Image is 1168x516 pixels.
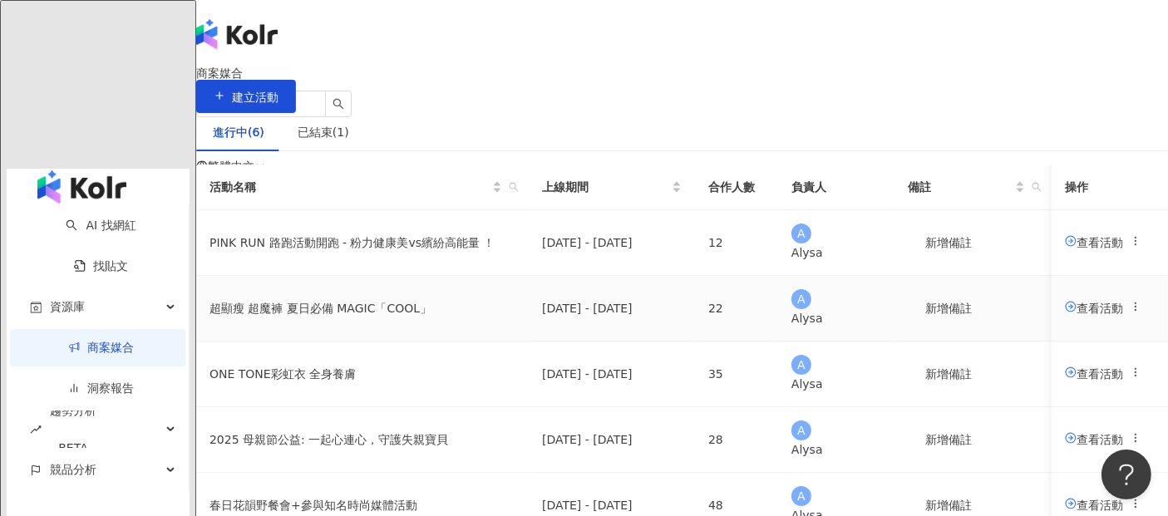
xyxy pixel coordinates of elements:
[1101,450,1151,499] iframe: Help Scout Beacon - Open
[50,430,96,467] div: BETA
[1065,433,1123,446] a: 查看活動
[50,392,96,467] span: 趨勢分析
[37,170,126,204] img: logo
[695,165,778,210] th: 合作人數
[925,433,972,446] span: 新增備註
[1065,499,1123,512] a: 查看活動
[333,98,344,110] span: search
[908,292,989,325] button: 新增備註
[1052,165,1168,210] th: 操作
[908,226,989,259] button: 新增備註
[232,91,278,104] span: 建立活動
[1065,366,1123,380] span: 查看活動
[797,290,806,308] span: A
[196,66,1168,80] div: 商案媒合
[196,342,529,407] td: ONE TONE彩虹衣 全身養膚
[196,19,278,49] img: logo
[695,342,778,407] td: 35
[196,80,296,113] button: 建立活動
[925,367,972,381] span: 新增備註
[797,224,806,243] span: A
[74,259,129,273] a: 找貼文
[542,178,668,196] span: 上線期間
[797,356,806,374] span: A
[1032,182,1042,192] span: search
[50,451,96,489] span: 競品分析
[791,440,881,459] div: Alysa
[1065,236,1123,249] a: 查看活動
[209,178,489,196] span: 活動名稱
[1065,498,1123,511] span: 查看活動
[1065,367,1123,381] a: 查看活動
[797,421,806,440] span: A
[695,276,778,342] td: 22
[791,375,881,393] div: Alysa
[695,407,778,473] td: 28
[925,236,972,249] span: 新增備註
[529,342,695,407] td: [DATE] - [DATE]
[529,210,695,276] td: [DATE] - [DATE]
[1065,301,1123,314] span: 查看活動
[791,243,881,262] div: Alysa
[196,91,296,104] a: 建立活動
[925,302,972,315] span: 新增備註
[1028,174,1045,199] span: search
[529,165,695,210] th: 上線期間
[505,174,522,199] span: search
[529,276,695,342] td: [DATE] - [DATE]
[30,424,42,435] span: rise
[196,407,529,473] td: 2025 母親節公益: 一起心連心，守護失親寶貝
[791,309,881,327] div: Alysa
[298,123,349,141] div: 已結束(1)
[894,165,1052,210] th: 備註
[196,165,529,210] th: 活動名稱
[66,219,136,232] a: searchAI 找網紅
[908,178,1012,196] span: 備註
[68,341,135,354] a: 商案媒合
[908,357,989,391] button: 新增備註
[196,276,529,342] td: 超顯瘦 超魔褲 夏日必備 MAGIC「COOL」
[908,423,989,456] button: 新增備註
[509,182,519,192] span: search
[50,288,85,326] span: 資源庫
[1065,302,1123,315] a: 查看活動
[196,210,529,276] td: PINK RUN 路跑活動開跑 - 粉力健康美vs繽紛高能量 ！
[213,123,264,141] div: 進行中(6)
[695,210,778,276] td: 12
[925,499,972,512] span: 新增備註
[1065,235,1123,248] span: 查看活動
[1065,432,1123,445] span: 查看活動
[529,407,695,473] td: [DATE] - [DATE]
[68,381,135,395] a: 洞察報告
[778,165,894,210] th: 負責人
[797,487,806,505] span: A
